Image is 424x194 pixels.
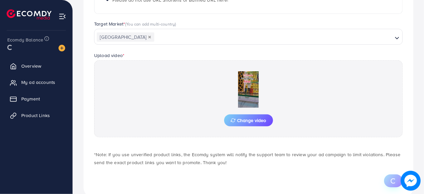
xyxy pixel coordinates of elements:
button: Deselect Pakistan [148,35,151,39]
input: Search for option [155,32,392,42]
span: Product Links [21,112,50,119]
span: (You can add multi-country) [125,21,176,27]
span: [GEOGRAPHIC_DATA] [97,32,154,42]
span: Overview [21,63,41,69]
img: image [401,171,421,191]
img: logo [7,9,52,20]
div: Search for option [94,29,403,45]
button: Change video [224,114,273,126]
span: Ecomdy Balance [7,36,43,43]
span: Change video [231,118,266,123]
a: My ad accounts [5,76,68,89]
a: Payment [5,92,68,105]
img: image [59,45,65,51]
label: Upload video [94,52,124,59]
span: Payment [21,96,40,102]
label: Target Market [94,21,176,27]
a: Overview [5,59,68,73]
a: Product Links [5,109,68,122]
img: menu [59,13,66,20]
p: *Note: If you use unverified product links, the Ecomdy system will notify the support team to rev... [94,151,403,166]
img: Preview Image [215,71,282,108]
span: My ad accounts [21,79,55,86]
